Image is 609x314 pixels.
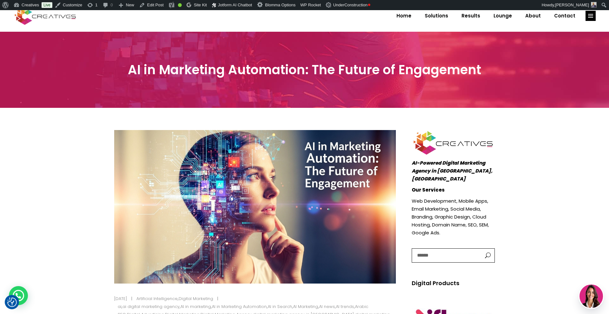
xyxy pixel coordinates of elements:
img: Revisit consent button [7,298,17,307]
span: About [525,8,541,24]
img: Creatives | AI in Marketing Automation: The Future of Engagement [326,2,332,8]
a: [DATE] [114,296,127,302]
span: Home [396,8,411,24]
a: Artificial Intelligence [136,296,178,302]
a: Results [455,8,487,24]
img: agent [580,285,603,308]
img: Creatives | AI in Marketing Automation: The Future of Engagement [114,130,396,284]
button: Consent Preferences [7,298,17,307]
em: AI-Powered Digital Marketing Agency in [GEOGRAPHIC_DATA], [GEOGRAPHIC_DATA] [412,160,493,182]
a: Lounge [487,8,519,24]
img: Creatives | AI in Marketing Automation: The Future of Engagement [412,130,495,156]
a: Digital Marketing [179,296,213,302]
a: link [586,11,596,21]
a: AI Marketing [293,304,318,310]
span: Lounge [494,8,512,24]
h3: AI in Marketing Automation: The Future of Engagement [114,62,495,77]
a: Live [42,2,52,8]
a: About [519,8,547,24]
p: Web Development, Mobile Apps, Email Marketing, Social Media, Branding, Graphic Design, Cloud Host... [412,197,495,237]
span: Contact [554,8,575,24]
span: Results [462,8,480,24]
span: Site Kit [194,3,207,7]
a: AI in marketing [180,304,211,310]
a: Solutions [418,8,455,24]
button: button [479,249,494,262]
strong: Our Services [412,186,445,193]
a: AI in Marketing Automation [212,304,267,310]
a: AI news [319,304,335,310]
a: ai [118,304,121,310]
span: Solutions [425,8,448,24]
span: [PERSON_NAME] [555,3,589,7]
div: WhatsApp contact [9,286,28,305]
div: , [133,295,218,303]
h5: Digital Products [412,279,495,288]
a: ai digital marketing agency [122,304,180,310]
a: Home [390,8,418,24]
img: Creatives [13,6,77,26]
div: Good [178,3,182,7]
img: Creatives | AI in Marketing Automation: The Future of Engagement [591,2,597,8]
a: AI trends [336,304,354,310]
a: Contact [547,8,582,24]
a: AI in Search [268,304,292,310]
